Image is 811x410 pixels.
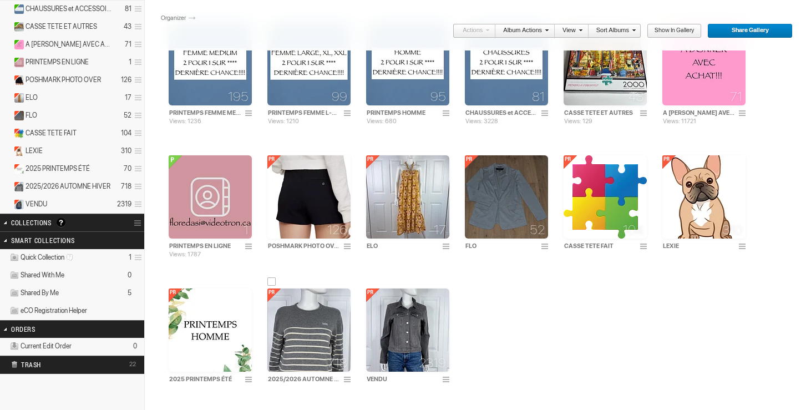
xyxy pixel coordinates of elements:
[9,111,24,120] ins: Private Album
[589,24,636,38] a: Sort Albums
[21,253,77,262] span: Quick Collection
[267,374,341,384] input: 2025/2026 AUTOMNE HIVER
[332,92,347,101] span: 99
[1,146,12,155] a: Expand
[366,288,449,372] img: IMG_1241.webp
[26,58,89,67] span: PRINTEMPS EN LIGNE
[366,108,439,118] input: PRINTEMPS HOMME
[9,93,24,103] ins: Private Album
[465,155,548,239] img: B9413559-C4C1-4720-B845-B8AB21D22FDA_1_201_a.webp
[434,225,446,234] span: 17
[465,22,548,105] img: images.webp
[21,288,59,297] span: Shared By Me
[9,342,19,351] ins: Public Editorder
[9,4,24,14] ins: Public Album
[1,164,12,173] a: Expand
[366,155,449,239] img: IMG_2045.webp
[564,118,592,125] span: Views: 129
[623,225,643,234] span: 104
[21,342,72,351] span: Current Edit Order
[532,92,545,101] span: 81
[26,93,38,102] span: ELO
[663,118,696,125] span: Views: 11721
[564,241,637,251] input: CASSE TETE FAIT
[662,155,746,239] img: istockphoto-1160981257-612x612.webp
[26,164,90,173] span: 2025 PRINTEMPS ÉTÉ
[1,22,12,31] a: Expand
[9,164,24,174] ins: Private Album
[662,241,736,251] input: LEXIE
[21,271,64,280] span: Shared With Me
[9,306,19,316] img: ico_album_coll.png
[9,253,19,262] img: ico_album_quick.png
[9,342,19,351] img: ico_album_coll-lastimport.png
[267,108,341,118] input: PRINTEMPS FEMME L-XL-XXL
[169,288,252,372] img: 6D25F616-2AAB-4623-B4CE-554EE85C103C_1_201_a.webp
[267,22,351,105] img: images.webp
[267,288,351,372] img: IMG_1430.webp
[26,40,112,49] span: A DONNER AVEC ACHAT
[26,22,97,31] span: CASSE TETE ET AUTRES
[662,22,746,105] img: Carrerose.webp
[1,200,12,208] a: Expand
[9,75,24,85] ins: Private Album
[327,225,347,234] span: 126
[9,200,24,209] ins: Private Album
[9,22,24,32] ins: Public Album
[11,321,104,337] h2: Orders
[628,92,643,101] span: 43
[9,182,24,191] ins: Private Album
[647,24,694,38] span: Show in Gallery
[169,108,242,118] input: PRINTEMPS FEMME MEDIUM
[267,155,351,239] img: IMG_1721.webp
[1,182,12,190] a: Expand
[366,374,439,384] input: VENDU
[662,108,736,118] input: A DONNER AVEC ACHAT
[134,215,144,231] a: Collection Options
[21,306,87,315] span: eCO Registration Helper
[730,92,742,101] span: 71
[495,24,549,38] a: Album Actions
[564,22,647,105] img: IMG_3055.webp
[366,241,439,251] input: ELO
[1,75,12,84] a: Expand
[419,358,446,367] span: 2319
[234,358,249,367] span: 70
[564,108,637,118] input: CASSE TETE ET AUTRES
[244,225,249,234] span: 1
[9,288,19,298] img: ico_album_coll.png
[1,93,12,102] a: Expand
[564,155,647,239] img: 4634.webp
[169,118,201,125] span: Views: 1236
[9,146,24,156] ins: Private Album
[267,241,341,251] input: POSHMARK PHOTO OVER
[26,4,112,13] span: CHAUSSURES et ACCESSOIRES
[26,182,110,191] span: 2025/2026 AUTOMNE HIVER
[9,271,19,280] img: ico_album_coll.png
[268,118,299,125] span: Views: 1210
[26,75,101,84] span: POSHMARK PHOTO OVER
[9,40,24,49] ins: Public Album
[465,241,538,251] input: FLO
[169,241,242,251] input: PRINTEMPS EN LIGNE
[555,24,582,38] a: View
[1,111,12,119] a: Expand
[11,232,104,249] h2: Smart Collections
[530,225,545,234] span: 52
[11,214,104,231] h2: Collections
[1,342,12,350] a: Expand
[1,129,12,137] a: Expand
[169,374,242,384] input: 2025 PRINTEMPS ÉTÉ
[228,92,249,101] span: 195
[26,200,47,209] span: VENDU
[9,129,24,138] ins: Private Album
[722,225,742,234] span: 310
[169,155,252,239] img: edc0822ca956d1216a5f5377452b4542.webp
[26,129,77,138] span: CASSE TETE FAIT
[9,58,24,67] ins: Public Album
[1,58,12,66] a: Expand
[465,118,498,125] span: Views: 3228
[169,22,252,105] img: images.webp
[26,146,43,155] span: LEXIE
[366,22,449,105] img: images.webp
